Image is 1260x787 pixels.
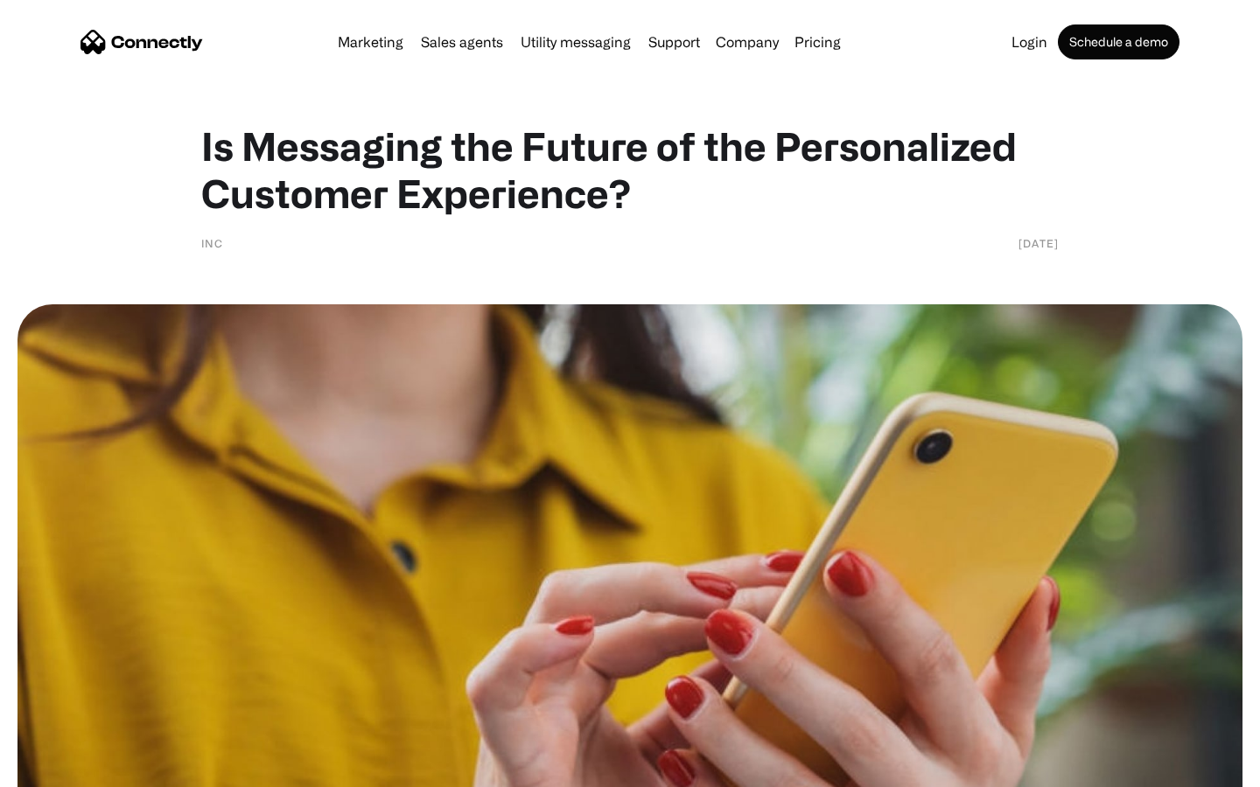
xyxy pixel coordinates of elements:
[414,35,510,49] a: Sales agents
[1058,24,1179,59] a: Schedule a demo
[787,35,848,49] a: Pricing
[716,30,779,54] div: Company
[331,35,410,49] a: Marketing
[201,122,1059,217] h1: Is Messaging the Future of the Personalized Customer Experience?
[641,35,707,49] a: Support
[17,756,105,781] aside: Language selected: English
[201,234,223,252] div: Inc
[1004,35,1054,49] a: Login
[1018,234,1059,252] div: [DATE]
[35,756,105,781] ul: Language list
[514,35,638,49] a: Utility messaging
